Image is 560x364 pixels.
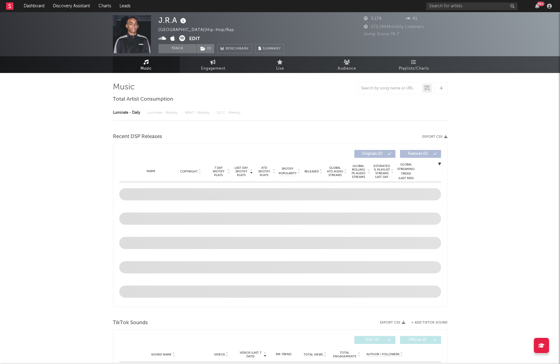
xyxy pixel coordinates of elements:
[397,162,415,181] div: Global Streaming Trend (Last 60D)
[158,15,188,25] div: J.R.A
[113,133,162,140] span: Recent DSP Releases
[358,86,422,91] input: Search by song name or URL
[180,170,198,173] span: Copyright
[226,45,249,53] span: Benchmark
[535,4,539,9] button: 99+
[151,353,172,356] span: Sound Name
[422,135,447,139] button: Export CSV
[426,2,517,10] input: Search for artists
[189,35,200,43] button: Edit
[537,2,544,6] div: 99 +
[279,167,297,176] span: Spotify Popularity
[364,17,382,21] span: 3,178
[380,321,405,324] button: Export CSV
[197,44,214,53] span: ( 1 )
[358,152,386,156] span: Originals ( 0 )
[197,44,214,53] button: (1)
[405,17,417,21] span: 41
[256,166,272,177] span: ATD Spotify Plays
[404,338,432,342] span: Official ( 0 )
[399,65,429,72] span: Playlists/Charts
[332,351,357,358] span: Total Engagements
[358,338,386,342] span: UGC ( 0 )
[113,319,148,327] span: TikTok Sounds
[255,44,284,53] button: Summary
[131,169,171,174] div: Name
[354,150,395,158] button: Originals(0)
[350,164,367,179] span: Global Rolling 7D Audio Streams
[158,44,197,53] button: Track
[354,336,395,344] button: UGC(0)
[327,166,343,177] span: Global ATD Audio Streams
[263,47,281,50] span: Summary
[404,152,432,156] span: Features ( 0 )
[247,56,314,73] a: Live
[113,96,173,103] span: Total Artist Consumption
[314,56,381,73] a: Audience
[400,336,441,344] button: Official(0)
[214,353,225,356] span: Videos
[367,352,399,356] span: Author / Followers
[217,44,252,53] a: Benchmark
[233,166,249,177] span: Last Day Spotify Plays
[201,65,225,72] span: Engagement
[113,56,180,73] a: Music
[364,32,399,36] span: Jump Score: 76.7
[304,170,319,173] span: Released
[338,65,356,72] span: Audience
[364,25,424,29] span: 273,196 Monthly Listeners
[304,353,323,356] span: Total Views
[113,108,141,118] div: Luminate - Daily
[276,65,284,72] span: Live
[158,26,241,34] div: [GEOGRAPHIC_DATA] | Hip-Hop/Rap
[238,351,263,358] span: Videos (last 7 days)
[381,56,447,73] a: Playlists/Charts
[141,65,152,72] span: Music
[400,150,441,158] button: Features(0)
[270,352,298,357] div: 6M Trend
[210,166,227,177] span: 7 Day Spotify Plays
[180,56,247,73] a: Engagement
[411,321,447,324] button: + Add TikTok Sound
[374,164,390,179] span: Estimated % Playlist Streams Last Day
[405,321,447,324] button: + Add TikTok Sound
